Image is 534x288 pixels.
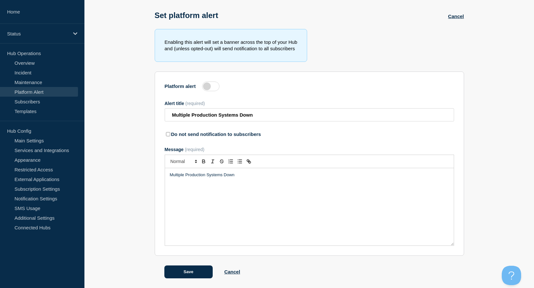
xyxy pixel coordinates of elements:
[502,266,521,285] iframe: Help Scout Beacon - Open
[165,108,454,121] input: Alert title
[166,132,170,136] input: Do not send notification to subscribers
[7,31,69,36] p: Status
[168,158,199,165] span: Font size
[165,168,454,245] div: Message
[165,101,454,106] div: Alert title
[171,131,261,137] label: Do not send notification to subscribers
[448,14,464,19] a: Cancel
[155,11,218,20] h1: Set platform alert
[224,269,240,274] a: Cancel
[170,172,449,178] p: Multiple Production Systems Down
[165,83,196,89] label: Platform alert
[244,158,253,165] button: Toggle link
[185,147,204,152] span: (required)
[226,158,235,165] button: Toggle ordered list
[155,29,307,62] div: Enabling this alert will set a banner across the top of your Hub and (unless opted-out) will send...
[185,101,205,106] span: (required)
[208,158,217,165] button: Toggle italic text
[164,265,213,278] button: Save
[165,147,454,152] div: Message
[199,158,208,165] button: Toggle bold text
[217,158,226,165] button: Toggle strikethrough text
[235,158,244,165] button: Toggle bulleted list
